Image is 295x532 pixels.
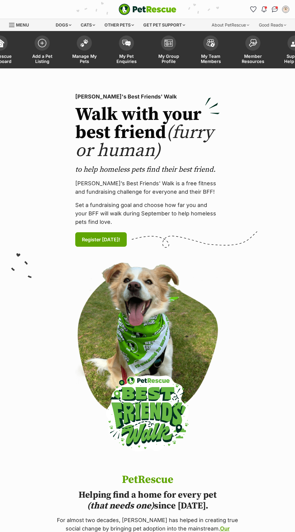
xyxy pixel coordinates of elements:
[272,6,278,12] img: chat-41dd97257d64d25036548639549fe6c8038ab92f7586957e7f3b1b290dea8141.svg
[207,19,253,31] div: About PetRescue
[281,5,290,14] button: My account
[9,19,33,30] a: Menu
[82,236,120,243] span: Register [DATE]!
[105,33,147,68] a: My Pet Enquiries
[197,54,224,64] span: My Team Members
[206,39,215,47] img: team-members-icon-5396bd8760b3fe7c0b43da4ab00e1e3bb1a5d9ba89233759b79545d2d3fc5d0d.svg
[139,19,189,31] div: Get pet support
[255,19,290,31] div: Good Reads
[270,5,280,14] a: Conversations
[259,5,269,14] button: Notifications
[75,201,220,226] p: Set a fundraising goal and choose how far you and your BFF will walk during September to help hom...
[113,54,140,64] span: My Pet Enquiries
[55,490,240,511] h2: Helping find a home for every pet since [DATE].
[63,33,105,68] a: Manage My Pets
[55,474,240,486] h1: PetRescue
[75,165,220,174] p: to help homeless pets find their best friend.
[80,39,88,47] img: manage-my-pets-icon-02211641906a0b7f246fdf0571729dbe1e7629f14944591b6c1af311fb30b64b.svg
[75,92,220,101] p: [PERSON_NAME]'s Best Friends' Walk
[75,232,127,247] a: Register [DATE]!
[75,179,220,196] p: [PERSON_NAME]’s Best Friends' Walk is a free fitness and fundraising challenge for everyone and t...
[38,39,46,47] img: add-pet-listing-icon-0afa8454b4691262ce3f59096e99ab1cd57d4a30225e0717b998d2c9b9846f56.svg
[248,5,290,14] ul: Account quick links
[155,54,182,64] span: My Group Profile
[283,6,289,12] img: Mon C profile pic
[119,4,176,15] img: logo-e224e6f780fb5917bec1dbf3a21bbac754714ae5b6737aabdf751b685950b380.svg
[87,500,154,512] i: (that needs one)
[249,39,257,47] img: member-resources-icon-8e73f808a243e03378d46382f2149f9095a855e16c252ad45f914b54edf8863c.svg
[122,40,131,46] img: pet-enquiries-icon-7e3ad2cf08bfb03b45e93fb7055b45f3efa6380592205ae92323e6603595dc1f.svg
[164,39,173,47] img: group-profile-icon-3fa3cf56718a62981997c0bc7e787c4b2cf8bcc04b72c1350f741eb67cf2f40e.svg
[75,121,213,162] span: (furry or human)
[232,33,274,68] a: Member Resources
[21,33,63,68] a: Add a Pet Listing
[239,54,266,64] span: Member Resources
[76,19,99,31] div: Cats
[75,106,220,160] h2: Walk with your best friend
[119,4,176,15] a: PetRescue
[100,19,138,31] div: Other pets
[262,6,266,12] img: notifications-46538b983faf8c2785f20acdc204bb7945ddae34d4c08c2a6579f10ce5e182be.svg
[248,5,258,14] a: Favourites
[190,33,232,68] a: My Team Members
[29,54,56,64] span: Add a Pet Listing
[16,22,29,27] span: Menu
[71,54,98,64] span: Manage My Pets
[147,33,190,68] a: My Group Profile
[51,19,76,31] div: Dogs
